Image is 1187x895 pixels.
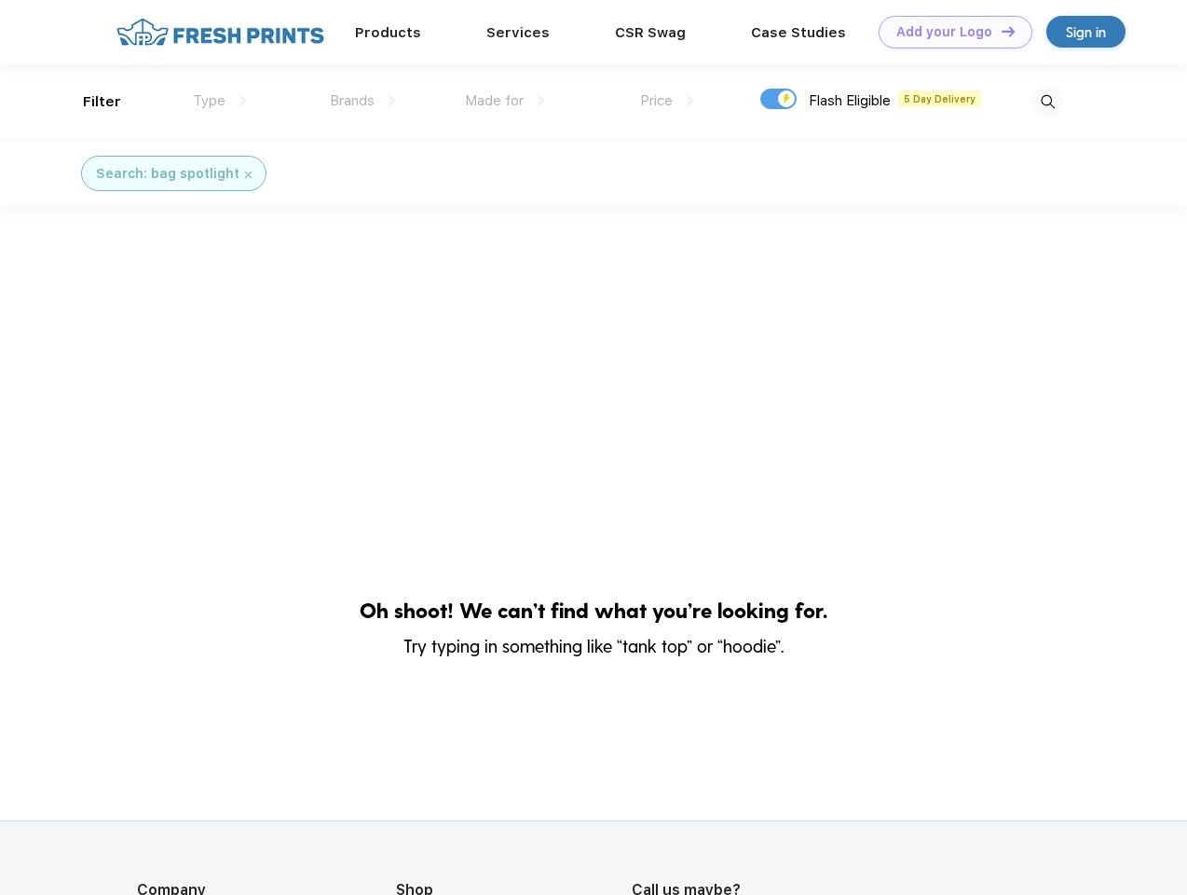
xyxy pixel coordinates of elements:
img: dropdown.png [239,95,246,106]
div: Add your Logo [896,24,992,40]
span: Made for [465,92,524,109]
img: filter_cancel.svg [245,172,252,178]
div: Search: bag spotlight [96,164,239,184]
img: dropdown.png [687,95,693,106]
a: Products [355,24,421,41]
span: Brands [330,92,375,109]
span: 5 Day Delivery [898,90,981,107]
a: Sign in [1046,16,1126,48]
img: DT [1002,26,1015,36]
span: Flash Eligible [809,92,891,109]
span: Type [193,92,225,109]
img: dropdown.png [538,95,544,106]
img: dropdown.png [389,95,395,106]
div: Filter [83,91,121,113]
span: Price [640,92,673,109]
img: desktop_search.svg [1032,87,1063,117]
img: fo%20logo%202.webp [111,16,330,48]
div: Sign in [1066,21,1106,43]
